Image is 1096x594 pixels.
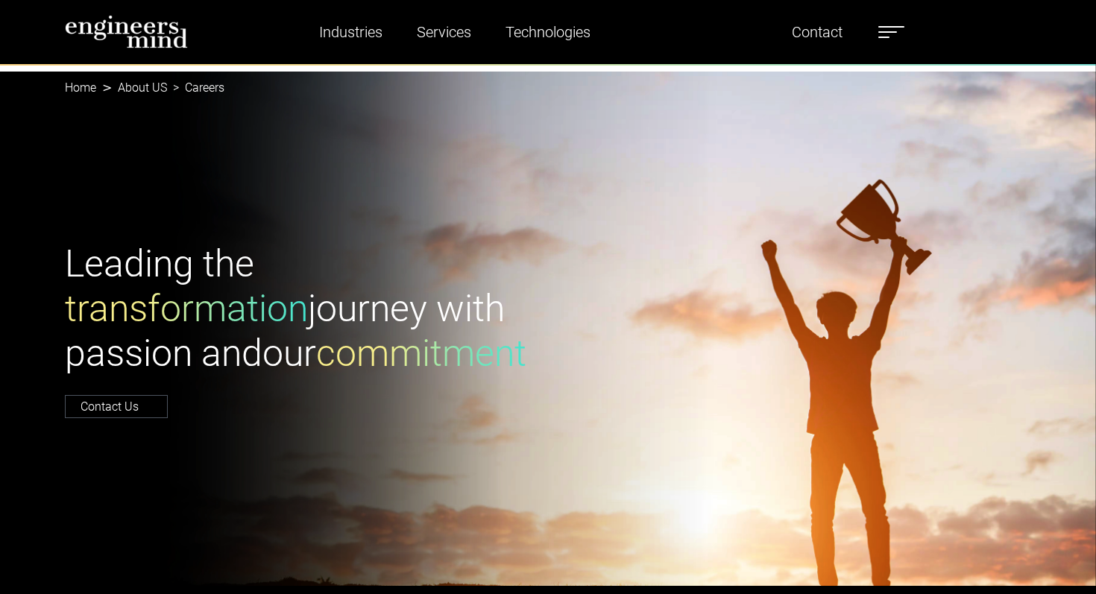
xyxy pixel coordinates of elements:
a: Home [65,80,96,95]
li: Careers [167,79,224,97]
a: Contact Us [65,395,168,418]
h1: Leading the journey with passion and our [65,241,539,376]
img: logo [65,15,188,48]
a: Services [411,15,477,49]
a: About US [118,80,167,95]
span: commitment [316,332,526,375]
span: transformation [65,287,308,330]
a: Contact [786,15,848,49]
nav: breadcrumb [65,72,1031,104]
a: Technologies [500,15,596,49]
a: Industries [313,15,388,49]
